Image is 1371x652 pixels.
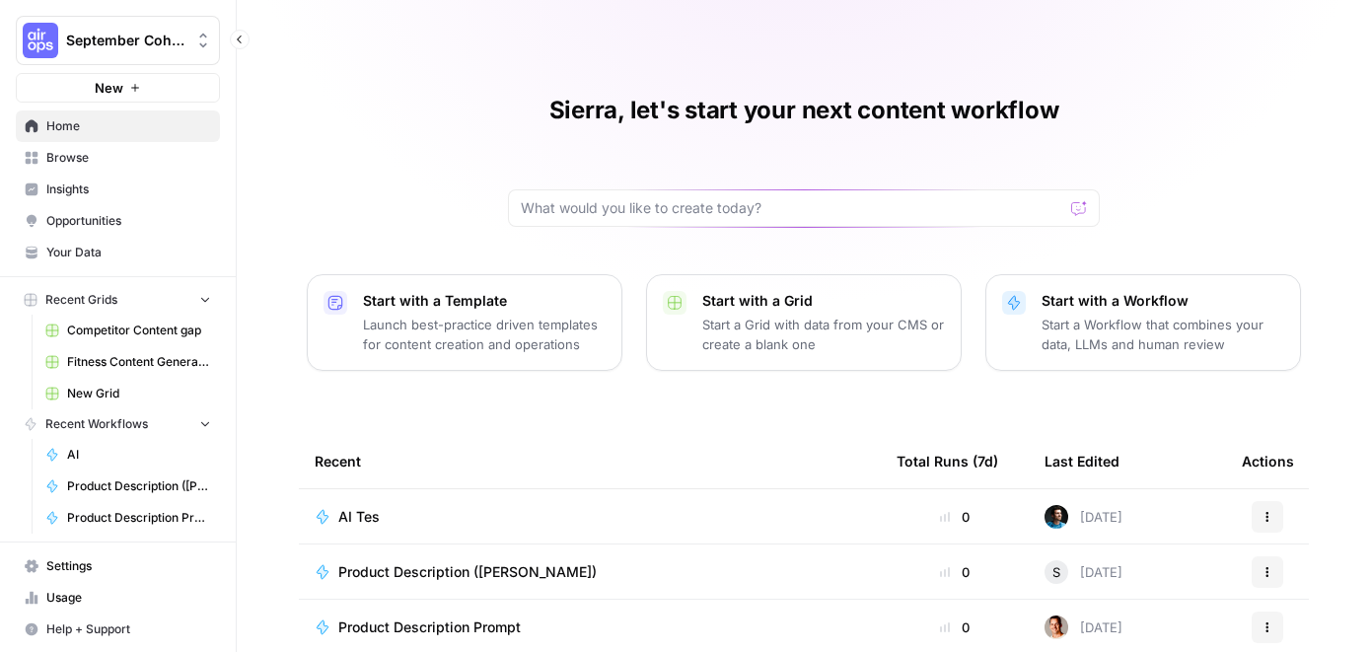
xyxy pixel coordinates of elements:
[95,78,123,98] span: New
[46,589,211,607] span: Usage
[363,315,606,354] p: Launch best-practice driven templates for content creation and operations
[36,315,220,346] a: Competitor Content gap
[45,415,148,433] span: Recent Workflows
[1045,505,1122,529] div: [DATE]
[1045,616,1122,639] div: [DATE]
[16,409,220,439] button: Recent Workflows
[46,620,211,638] span: Help + Support
[67,446,211,464] span: AI
[897,434,998,488] div: Total Runs (7d)
[16,582,220,614] a: Usage
[16,73,220,103] button: New
[1242,434,1294,488] div: Actions
[1045,560,1122,584] div: [DATE]
[702,291,945,311] p: Start with a Grid
[46,212,211,230] span: Opportunities
[46,244,211,261] span: Your Data
[363,291,606,311] p: Start with a Template
[521,198,1063,218] input: What would you like to create today?
[315,507,865,527] a: AI Tes
[646,274,962,371] button: Start with a GridStart a Grid with data from your CMS or create a blank one
[67,477,211,495] span: Product Description ([PERSON_NAME])
[36,471,220,502] a: Product Description ([PERSON_NAME])
[67,322,211,339] span: Competitor Content gap
[16,110,220,142] a: Home
[45,291,117,309] span: Recent Grids
[1052,562,1060,582] span: S
[46,557,211,575] span: Settings
[16,237,220,268] a: Your Data
[315,562,865,582] a: Product Description ([PERSON_NAME])
[16,550,220,582] a: Settings
[338,507,380,527] span: AI Tes
[46,149,211,167] span: Browse
[1042,315,1284,354] p: Start a Workflow that combines your data, LLMs and human review
[315,434,865,488] div: Recent
[1045,434,1119,488] div: Last Edited
[1045,616,1068,639] img: 3d8pdhys1cqbz9tnb8hafvyhrehi
[36,378,220,409] a: New Grid
[67,353,211,371] span: Fitness Content Generator ([PERSON_NAME])
[315,617,865,637] a: Product Description Prompt
[16,285,220,315] button: Recent Grids
[46,181,211,198] span: Insights
[23,23,58,58] img: September Cohort Logo
[66,31,185,50] span: September Cohort
[16,142,220,174] a: Browse
[16,614,220,645] button: Help + Support
[985,274,1301,371] button: Start with a WorkflowStart a Workflow that combines your data, LLMs and human review
[1045,505,1068,529] img: 6iwjkt19mnewtdjl7e5d8iupjbu8
[36,502,220,534] a: Product Description Prompt
[36,439,220,471] a: AI
[897,617,1013,637] div: 0
[897,562,1013,582] div: 0
[16,16,220,65] button: Workspace: September Cohort
[307,274,622,371] button: Start with a TemplateLaunch best-practice driven templates for content creation and operations
[897,507,1013,527] div: 0
[1042,291,1284,311] p: Start with a Workflow
[702,315,945,354] p: Start a Grid with data from your CMS or create a blank one
[16,205,220,237] a: Opportunities
[16,174,220,205] a: Insights
[67,385,211,402] span: New Grid
[338,617,521,637] span: Product Description Prompt
[549,95,1059,126] h1: Sierra, let's start your next content workflow
[36,346,220,378] a: Fitness Content Generator ([PERSON_NAME])
[46,117,211,135] span: Home
[67,509,211,527] span: Product Description Prompt
[338,562,597,582] span: Product Description ([PERSON_NAME])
